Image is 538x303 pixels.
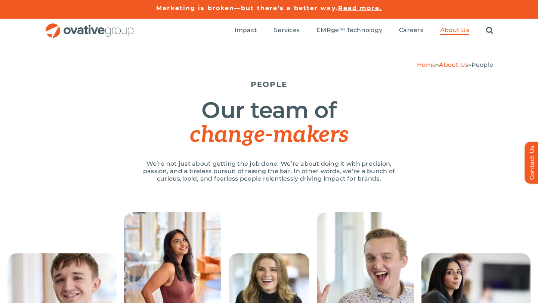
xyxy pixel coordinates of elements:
[235,26,257,35] a: Impact
[235,26,257,34] span: Impact
[45,80,493,89] h5: PEOPLE
[274,26,300,34] span: Services
[399,26,423,34] span: Careers
[156,4,338,12] a: Marketing is broken—but there’s a better way.
[399,26,423,35] a: Careers
[45,98,493,147] h1: Our team of
[134,160,403,182] p: We’re not just about getting the job done. We’re about doing it with precision, passion, and a ti...
[235,19,493,43] nav: Menu
[417,61,436,68] a: Home
[486,26,493,35] a: Search
[471,61,493,68] span: People
[440,26,469,35] a: About Us
[440,26,469,34] span: About Us
[439,61,468,68] a: About Us
[316,26,382,34] span: EMRge™ Technology
[316,26,382,35] a: EMRge™ Technology
[417,61,493,68] span: » »
[190,122,348,149] span: change-makers
[274,26,300,35] a: Services
[45,22,134,29] a: OG_Full_horizontal_RGB
[338,4,382,12] a: Read more.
